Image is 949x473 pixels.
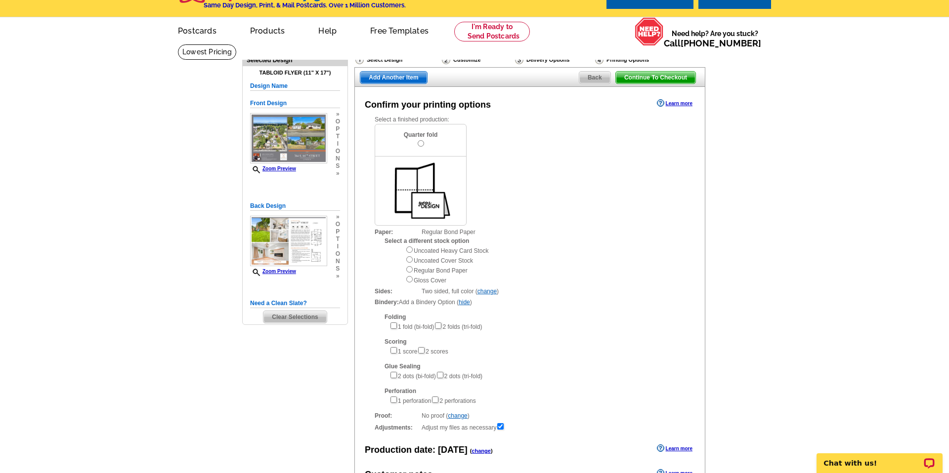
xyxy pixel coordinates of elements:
[375,423,419,432] strong: Adjustments:
[385,323,482,330] span: 1 fold (bi-fold) 2 folds (tri-fold)
[635,17,664,46] img: help
[250,201,340,211] h5: Back Design
[441,55,514,65] div: Customize
[385,363,421,370] strong: Glue Sealing
[375,228,419,236] strong: Paper:
[336,155,340,162] span: n
[365,443,493,457] div: Production date:
[336,236,340,243] span: t
[336,265,340,273] span: s
[375,116,449,123] span: Select a finished production:
[250,70,340,76] h4: Tabloid Flyer (11" x 17")
[375,124,466,157] div: Quarter fold
[472,448,491,454] a: change
[375,287,419,296] strong: Sides:
[336,162,340,170] span: s
[336,125,340,133] span: p
[375,287,685,296] div: Two sided, full color ( )
[385,348,448,355] span: 1 score 2 scores
[250,299,340,308] h5: Need a Clean Slate?
[579,71,611,84] a: Back
[360,72,427,83] span: Add Another Item
[664,29,766,48] span: Need help? Are you stuck?
[385,397,476,404] span: 1 perforation 2 perforations
[243,55,347,65] div: Selected Design
[375,228,685,285] div: Regular Bond Paper
[515,55,523,64] img: Delivery Options
[375,298,685,405] div: Add a Bindery Option ( )
[336,228,340,236] span: p
[616,72,695,83] span: Continue To Checkout
[375,299,399,306] strong: Bindery:
[250,166,296,171] a: Zoom Preview
[162,18,232,41] a: Postcards
[354,55,441,67] div: Select Design
[390,159,451,220] img: 10.png
[385,338,407,345] strong: Scoring
[302,18,352,41] a: Help
[336,170,340,177] span: »
[355,55,364,64] img: Select Design
[375,411,685,420] div: No proof ( )
[336,148,340,155] span: o
[385,237,469,244] strong: Select a different stock option
[354,18,444,41] a: Free Templates
[250,81,340,91] h5: Design Name
[336,221,340,228] span: o
[595,55,604,64] img: Printing Options & Summary
[336,213,340,221] span: »
[336,243,340,250] span: i
[514,55,594,67] div: Delivery Options
[250,113,327,164] img: small-thumb.jpg
[664,38,761,48] span: Call
[405,245,685,285] div: Uncoated Heavy Card Stock Uncoated Cover Stock Regular Bond Paper Gloss Cover
[250,269,296,274] a: Zoom Preview
[442,55,450,64] img: Customize
[204,1,406,9] h4: Same Day Design, Print, & Mail Postcards. Over 1 Million Customers.
[385,388,416,394] strong: Perforation
[470,448,493,454] span: ( )
[810,442,949,473] iframe: LiveChat chat widget
[459,299,470,306] a: hide
[375,422,685,432] div: Adjust my files as necessary
[594,55,681,67] div: Printing Options
[263,311,326,323] span: Clear Selections
[336,258,340,265] span: n
[336,273,340,280] span: »
[657,99,692,107] a: Learn more
[438,445,468,455] span: [DATE]
[681,38,761,48] a: [PHONE_NUMBER]
[234,18,301,41] a: Products
[336,118,340,125] span: o
[448,412,467,419] a: change
[365,98,491,112] div: Confirm your printing options
[250,216,327,267] img: small-thumb.jpg
[336,140,340,148] span: i
[385,314,406,320] strong: Folding
[250,99,340,108] h5: Front Design
[657,444,692,452] a: Learn more
[579,72,610,83] span: Back
[336,250,340,258] span: o
[336,111,340,118] span: »
[375,411,419,420] strong: Proof:
[336,133,340,140] span: t
[385,373,482,380] span: 2 dots (bi-fold) 2 dots (tri-fold)
[477,288,497,295] a: change
[360,71,427,84] a: Add Another Item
